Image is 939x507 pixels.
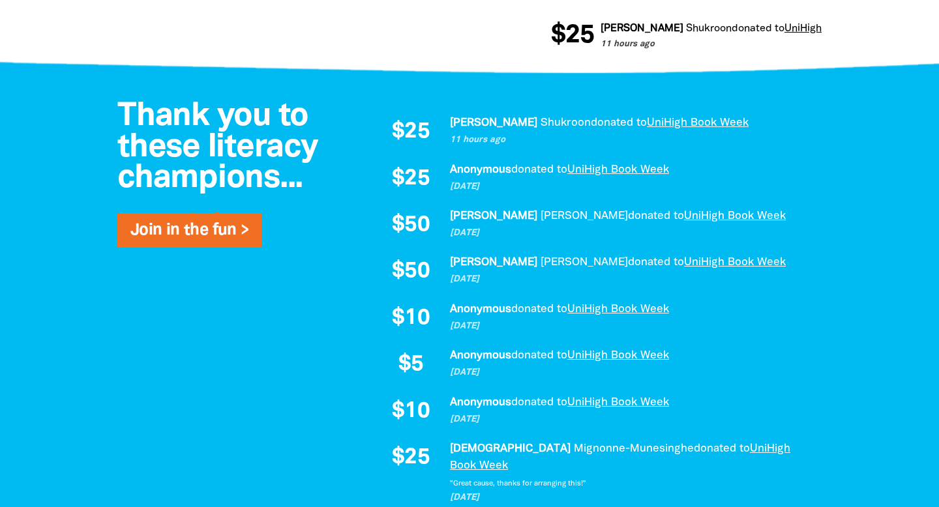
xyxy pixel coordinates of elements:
a: UniHigh Book Week [783,24,876,33]
p: 11 hours ago [599,38,876,51]
span: $25 [392,447,429,469]
p: [DATE] [450,181,809,194]
span: Thank you to these literacy champions... [117,102,318,194]
span: $25 [392,168,429,190]
em: Shukroon [685,24,730,33]
div: Paginated content [378,115,809,504]
p: [DATE] [450,320,809,333]
span: $50 [392,261,429,283]
p: [DATE] [450,413,809,426]
em: Anonymous [450,304,511,314]
a: UniHigh Book Week [567,351,669,360]
em: [PERSON_NAME] [541,211,628,221]
a: Join in the fun > [130,223,248,238]
a: UniHigh Book Week [450,444,790,471]
p: 11 hours ago [450,134,809,147]
span: $10 [392,401,429,423]
span: $10 [392,308,429,330]
em: Mignonne-Munesinghe [574,444,694,454]
em: [PERSON_NAME] [450,211,537,221]
p: [DATE] [450,366,809,379]
em: Shukroon [541,118,591,128]
em: [PERSON_NAME] [450,118,537,128]
span: donated to [511,351,567,360]
p: [DATE] [450,227,809,240]
em: Anonymous [450,351,511,360]
span: donated to [628,211,684,221]
span: donated to [511,304,567,314]
em: [PERSON_NAME] [541,257,628,267]
em: [DEMOGRAPHIC_DATA] [450,444,571,454]
em: [PERSON_NAME] [450,257,537,267]
span: donated to [511,398,567,407]
em: Anonymous [450,398,511,407]
a: UniHigh Book Week [684,257,786,267]
div: Donation stream [551,15,822,57]
a: UniHigh Book Week [567,165,669,175]
p: [DATE] [450,491,809,504]
a: UniHigh Book Week [567,398,669,407]
span: donated to [730,24,783,33]
span: $50 [392,214,429,237]
span: donated to [694,444,750,454]
span: donated to [591,118,647,128]
span: $25 [550,23,593,49]
em: Anonymous [450,165,511,175]
span: donated to [628,257,684,267]
a: UniHigh Book Week [567,304,669,314]
em: [PERSON_NAME] [599,24,682,33]
a: UniHigh Book Week [684,211,786,221]
em: "Great cause, thanks for arranging this!" [450,480,586,487]
div: Donation stream [378,115,809,504]
span: $5 [398,354,423,376]
p: [DATE] [450,273,809,286]
span: $25 [392,121,429,143]
a: UniHigh Book Week [647,118,749,128]
span: donated to [511,165,567,175]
